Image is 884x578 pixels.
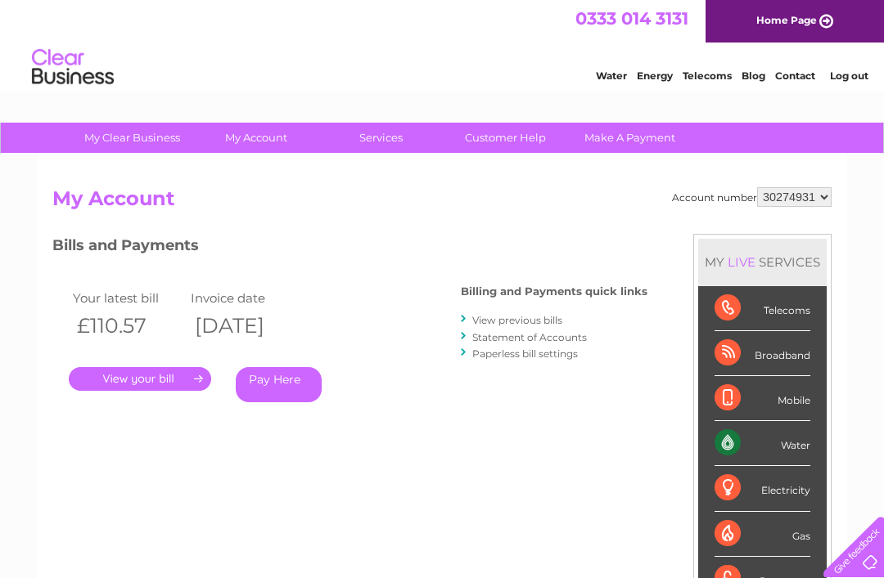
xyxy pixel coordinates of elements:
a: My Account [189,123,324,153]
h3: Bills and Payments [52,234,647,262]
div: Mobile [715,376,810,421]
div: Account number [672,187,832,207]
a: Telecoms [683,69,732,82]
div: Telecoms [715,286,810,331]
h4: Billing and Payments quick links [461,285,647,298]
a: Blog [742,69,765,82]
div: Electricity [715,466,810,511]
a: Paperless bill settings [472,347,578,360]
td: Invoice date [187,287,304,309]
a: Make A Payment [562,123,697,153]
a: Energy [637,69,673,82]
img: logo.png [31,43,115,92]
a: Contact [775,69,815,82]
a: 0333 014 3131 [575,8,688,29]
h2: My Account [52,187,832,218]
a: My Clear Business [65,123,200,153]
div: Clear Business is a trading name of Verastar Limited (registered in [GEOGRAPHIC_DATA] No. 3667643... [56,9,830,79]
div: Broadband [715,331,810,376]
a: Customer Help [438,123,573,153]
div: Gas [715,512,810,557]
div: Water [715,421,810,466]
a: View previous bills [472,314,562,326]
a: . [69,367,211,391]
a: Log out [830,69,868,82]
td: Your latest bill [69,287,187,309]
th: £110.57 [69,309,187,343]
th: [DATE] [187,309,304,343]
div: MY SERVICES [698,239,827,285]
div: LIVE [724,254,759,270]
a: Services [313,123,449,153]
a: Pay Here [236,367,322,402]
a: Water [596,69,627,82]
a: Statement of Accounts [472,331,587,343]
